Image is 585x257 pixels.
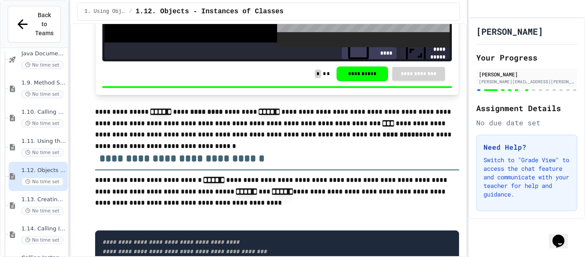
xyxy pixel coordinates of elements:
[479,70,575,78] div: [PERSON_NAME]
[476,118,577,128] div: No due date set
[21,109,66,116] span: 1.10. Calling Class Methods
[129,8,132,15] span: /
[21,119,63,127] span: No time set
[21,79,66,87] span: 1.9. Method Signatures
[484,142,570,152] h3: Need Help?
[21,50,66,57] span: Java Documentation with Comments - Topic 1.8
[21,90,63,98] span: No time set
[476,102,577,114] h2: Assignment Details
[479,79,575,85] div: [PERSON_NAME][EMAIL_ADDRESS][PERSON_NAME][DOMAIN_NAME]
[21,225,66,233] span: 1.14. Calling Instance Methods
[21,148,63,157] span: No time set
[549,223,576,248] iframe: chat widget
[21,61,63,69] span: No time set
[21,138,66,145] span: 1.11. Using the Math Class
[21,236,63,244] span: No time set
[21,178,63,186] span: No time set
[135,6,284,17] span: 1.12. Objects - Instances of Classes
[21,207,63,215] span: No time set
[21,196,66,203] span: 1.13. Creating and Initializing Objects: Constructors
[21,167,66,174] span: 1.12. Objects - Instances of Classes
[8,6,61,42] button: Back to Teams
[476,25,543,37] h1: [PERSON_NAME]
[35,11,54,38] span: Back to Teams
[476,51,577,63] h2: Your Progress
[84,8,125,15] span: 1. Using Objects and Methods
[484,156,570,199] p: Switch to "Grade View" to access the chat feature and communicate with your teacher for help and ...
